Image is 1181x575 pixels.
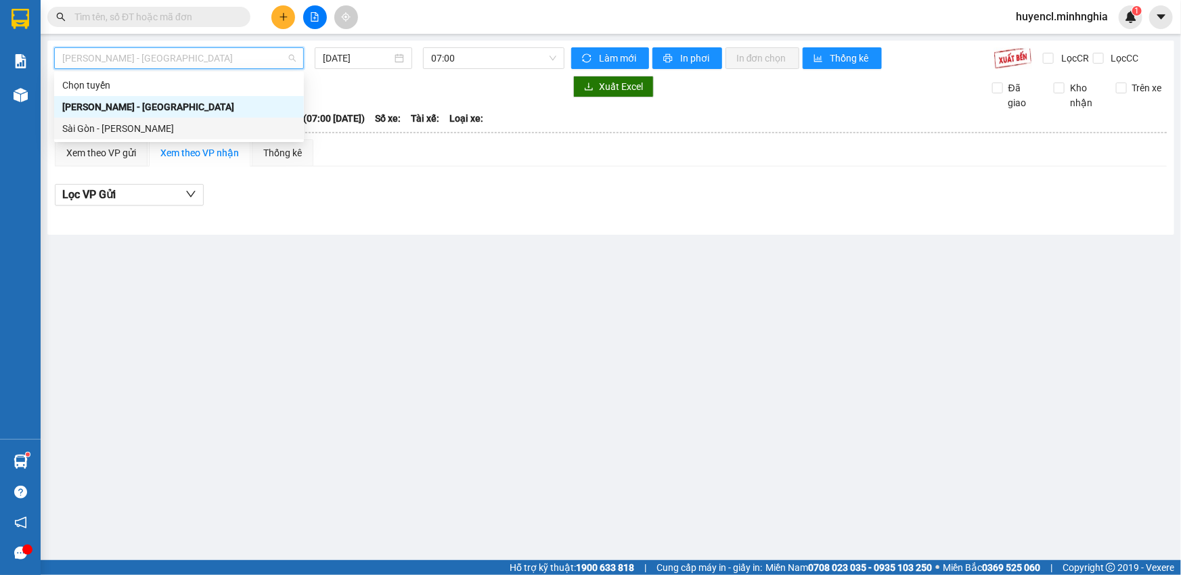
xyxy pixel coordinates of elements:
[62,78,296,93] div: Chọn tuyến
[54,96,304,118] div: Phan Rí - Sài Gòn
[266,111,365,126] span: Chuyến: (07:00 [DATE])
[765,560,932,575] span: Miền Nam
[14,516,27,529] span: notification
[55,184,204,206] button: Lọc VP Gửi
[323,51,392,66] input: 15/08/2025
[74,9,234,24] input: Tìm tên, số ĐT hoặc mã đơn
[14,455,28,469] img: warehouse-icon
[66,145,136,160] div: Xem theo VP gửi
[582,53,594,64] span: sync
[935,565,939,570] span: ⚪️
[982,562,1040,573] strong: 0369 525 060
[310,12,319,22] span: file-add
[303,5,327,29] button: file-add
[26,453,30,457] sup: 1
[12,9,29,29] img: logo-vxr
[599,51,638,66] span: Làm mới
[1125,11,1137,23] img: icon-new-feature
[652,47,722,69] button: printerIn phơi
[814,53,825,64] span: bar-chart
[644,560,646,575] span: |
[1132,6,1142,16] sup: 1
[1127,80,1167,95] span: Trên xe
[726,47,799,69] button: In đơn chọn
[160,145,239,160] div: Xem theo VP nhận
[263,145,302,160] div: Thống kê
[431,48,556,68] span: 07:00
[14,486,27,499] span: question-circle
[830,51,871,66] span: Thống kê
[54,74,304,96] div: Chọn tuyến
[62,186,116,203] span: Lọc VP Gửi
[1050,560,1052,575] span: |
[185,189,196,200] span: down
[656,560,762,575] span: Cung cấp máy in - giấy in:
[14,88,28,102] img: warehouse-icon
[449,111,483,126] span: Loại xe:
[1149,5,1173,29] button: caret-down
[1003,80,1044,110] span: Đã giao
[1005,8,1119,25] span: huyencl.minhnghia
[680,51,711,66] span: In phơi
[1155,11,1167,23] span: caret-down
[943,560,1040,575] span: Miền Bắc
[62,99,296,114] div: [PERSON_NAME] - [GEOGRAPHIC_DATA]
[62,48,296,68] span: Phan Rí - Sài Gòn
[271,5,295,29] button: plus
[334,5,358,29] button: aim
[663,53,675,64] span: printer
[510,560,634,575] span: Hỗ trợ kỹ thuật:
[571,47,649,69] button: syncLàm mới
[1056,51,1091,66] span: Lọc CR
[803,47,882,69] button: bar-chartThống kê
[56,12,66,22] span: search
[573,76,654,97] button: downloadXuất Excel
[411,111,439,126] span: Tài xế:
[279,12,288,22] span: plus
[54,118,304,139] div: Sài Gòn - Phan Rí
[375,111,401,126] span: Số xe:
[576,562,634,573] strong: 1900 633 818
[341,12,351,22] span: aim
[14,547,27,559] span: message
[994,47,1032,69] img: 9k=
[1134,6,1139,16] span: 1
[14,54,28,68] img: solution-icon
[62,121,296,136] div: Sài Gòn - [PERSON_NAME]
[1106,51,1141,66] span: Lọc CC
[1065,80,1105,110] span: Kho nhận
[1106,563,1115,572] span: copyright
[808,562,932,573] strong: 0708 023 035 - 0935 103 250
